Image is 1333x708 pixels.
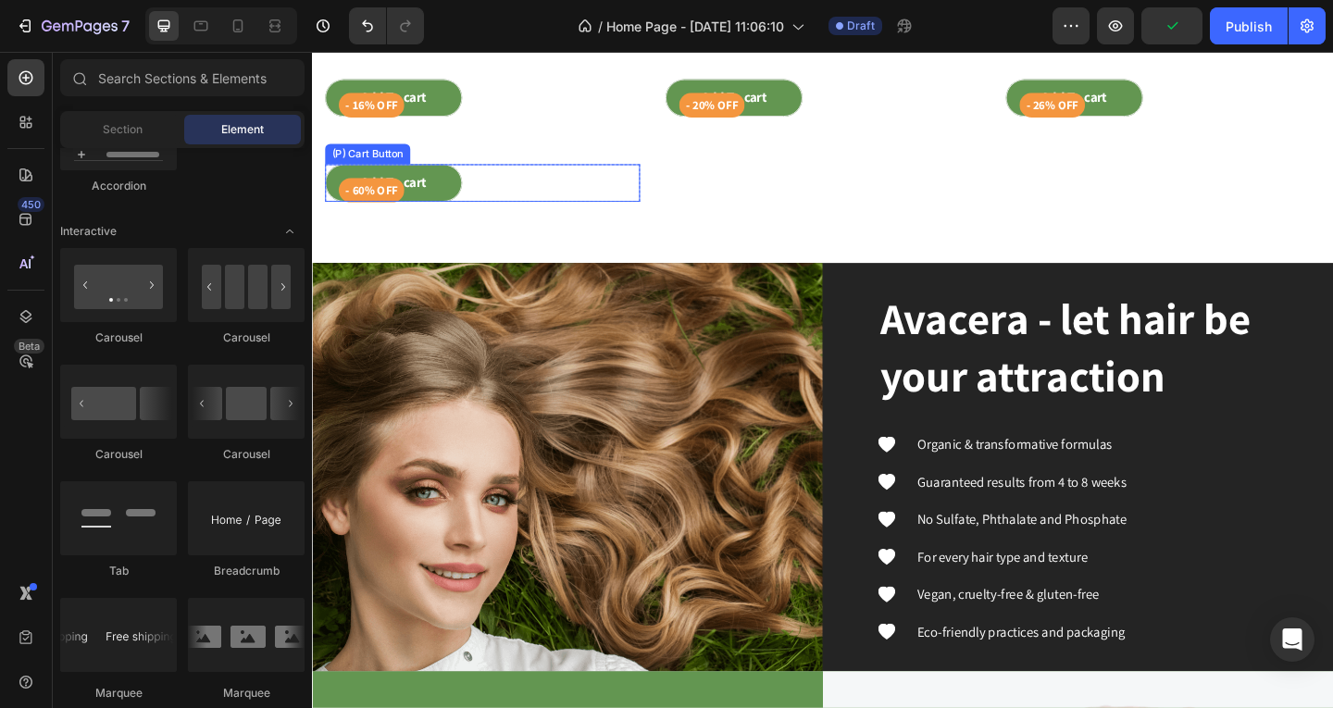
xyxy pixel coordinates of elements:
[1226,17,1272,36] div: Publish
[847,18,875,34] span: Draft
[188,685,305,702] div: Marquee
[658,539,843,561] p: For every hair type and texture
[18,197,44,212] div: 450
[14,339,44,354] div: Beta
[97,109,142,121] div: Dominio
[188,446,305,463] div: Carousel
[52,30,91,44] div: v 4.0.25
[221,121,264,138] span: Element
[77,107,92,122] img: tab_domain_overview_orange.svg
[658,498,886,520] p: No Sulfate, Phthalate and Phosphate
[658,620,884,642] p: Eco-friendly practices and packaging
[218,109,294,121] div: Palabras clave
[188,329,305,346] div: Carousel
[197,107,212,122] img: tab_keywords_by_traffic_grey.svg
[606,17,784,36] span: Home Page - [DATE] 11:06:10
[60,59,305,96] input: Search Sections & Elements
[30,48,44,63] img: website_grey.svg
[60,563,177,579] div: Tab
[598,17,603,36] span: /
[658,416,870,439] p: Organic & transformative formulas
[7,7,138,44] button: 7
[60,178,177,194] div: Accordion
[60,685,177,702] div: Marquee
[275,217,305,246] span: Toggle open
[658,457,886,479] p: Guaranteed results from 4 to 8 weeks
[30,30,44,44] img: logo_orange.svg
[617,260,1049,383] p: Avacera - let hair be your attraction
[60,223,117,240] span: Interactive
[312,52,1333,708] iframe: Design area
[48,48,207,63] div: Dominio: [DOMAIN_NAME]
[60,329,177,346] div: Carousel
[121,15,130,37] p: 7
[60,446,177,463] div: Carousel
[103,121,143,138] span: Section
[658,579,856,602] p: Vegan, cruelty-free & gluten-free
[188,563,305,579] div: Breadcrumb
[1210,7,1288,44] button: Publish
[1270,617,1314,662] div: Open Intercom Messenger
[349,7,424,44] div: Undo/Redo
